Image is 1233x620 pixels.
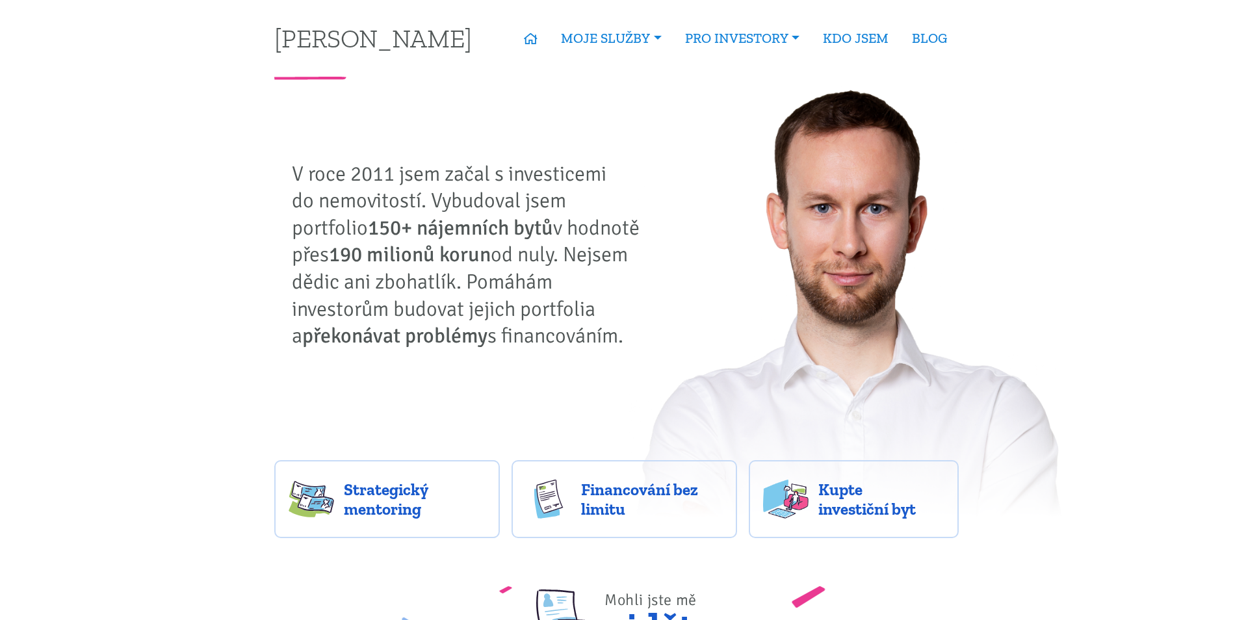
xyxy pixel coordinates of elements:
span: Strategický mentoring [344,480,486,519]
a: BLOG [900,23,959,53]
a: KDO JSEM [811,23,900,53]
a: PRO INVESTORY [673,23,811,53]
a: MOJE SLUŽBY [549,23,673,53]
a: Kupte investiční byt [749,460,959,538]
a: Strategický mentoring [274,460,500,538]
span: Mohli jste mě [604,590,697,610]
a: Financování bez limitu [512,460,737,538]
a: [PERSON_NAME] [274,25,472,51]
img: strategy [289,480,334,519]
p: V roce 2011 jsem začal s investicemi do nemovitostí. Vybudoval jsem portfolio v hodnotě přes od n... [292,161,649,350]
img: finance [526,480,571,519]
strong: překonávat problémy [302,323,487,348]
span: Kupte investiční byt [818,480,944,519]
img: flats [763,480,809,519]
strong: 150+ nájemních bytů [368,215,553,240]
span: Financování bez limitu [581,480,723,519]
strong: 190 milionů korun [329,242,491,267]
